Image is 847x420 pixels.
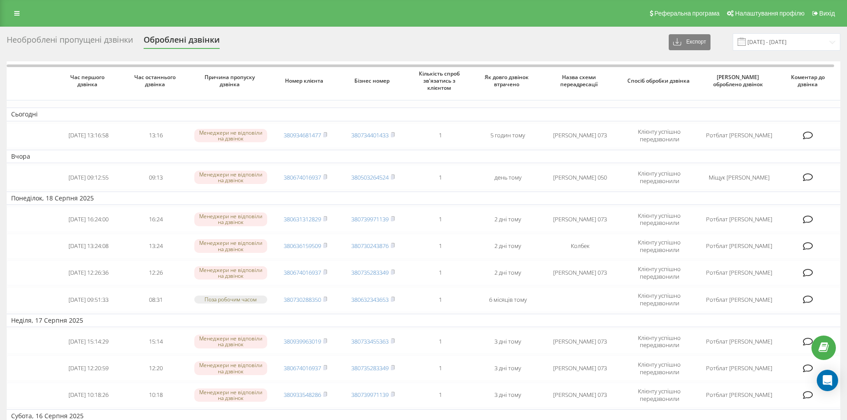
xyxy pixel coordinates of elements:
td: 1 [406,165,474,190]
td: 1 [406,234,474,259]
div: Необроблені пропущені дзвінки [7,35,133,49]
td: 10:18 [122,383,190,408]
td: [DATE] 13:24:08 [55,234,122,259]
td: [PERSON_NAME] 050 [542,165,618,190]
td: Ротблат [PERSON_NAME] [701,356,778,380]
td: [DATE] 12:20:59 [55,356,122,380]
div: Open Intercom Messenger [817,370,838,391]
div: Менеджери не відповіли на дзвінок [194,212,267,226]
span: Бізнес номер [346,77,399,84]
td: [PERSON_NAME] 073 [542,356,618,380]
a: 380735283349 [351,268,389,276]
span: Спосіб обробки дзвінка [627,77,693,84]
a: 380739971139 [351,215,389,223]
td: Ротблат [PERSON_NAME] [701,123,778,148]
a: 380674016937 [284,173,321,181]
td: 3 дні тому [474,329,542,354]
td: 3 дні тому [474,383,542,408]
a: 380939963019 [284,337,321,345]
a: 380933548286 [284,391,321,399]
td: Клієнту успішно передзвонили [618,287,700,312]
td: Сьогодні [7,108,840,121]
td: 09:13 [122,165,190,190]
td: Ротблат [PERSON_NAME] [701,329,778,354]
td: 3 дні тому [474,356,542,380]
td: Клієнту успішно передзвонили [618,260,700,285]
td: Клієнту успішно передзвонили [618,165,700,190]
td: 2 дні тому [474,260,542,285]
a: 380632343653 [351,296,389,304]
td: [DATE] 10:18:26 [55,383,122,408]
td: 12:26 [122,260,190,285]
div: Менеджери не відповіли на дзвінок [194,361,267,375]
button: Експорт [669,34,711,50]
td: Вчора [7,150,840,163]
a: 380734401433 [351,131,389,139]
a: 380636159509 [284,242,321,250]
td: 08:31 [122,287,190,312]
a: 380730243876 [351,242,389,250]
td: [PERSON_NAME] 073 [542,329,618,354]
td: Клієнту успішно передзвонили [618,329,700,354]
div: Менеджери не відповіли на дзвінок [194,266,267,280]
a: 380934681477 [284,131,321,139]
span: Кількість спроб зв'язатись з клієнтом [414,70,467,91]
td: 16:24 [122,207,190,232]
td: 13:16 [122,123,190,148]
span: Назва схеми переадресації [550,74,611,88]
td: [DATE] 09:51:33 [55,287,122,312]
span: Номер клієнта [279,77,332,84]
td: 15:14 [122,329,190,354]
span: Час останнього дзвінка [130,74,183,88]
td: Міщук [PERSON_NAME] [701,165,778,190]
span: Причина пропуску дзвінка [198,74,264,88]
td: 2 дні тому [474,207,542,232]
td: Ротблат [PERSON_NAME] [701,207,778,232]
span: Коментар до дзвінка [785,74,833,88]
td: 1 [406,260,474,285]
span: Вихід [819,10,835,17]
a: 380503264524 [351,173,389,181]
td: [PERSON_NAME] 073 [542,383,618,408]
td: Неділя, 17 Серпня 2025 [7,314,840,327]
td: 1 [406,287,474,312]
td: 1 [406,207,474,232]
span: Реферальна програма [654,10,720,17]
a: 380733455363 [351,337,389,345]
td: Понеділок, 18 Серпня 2025 [7,192,840,205]
td: 1 [406,383,474,408]
td: Ротблат [PERSON_NAME] [701,260,778,285]
td: 1 [406,356,474,380]
td: [DATE] 09:12:55 [55,165,122,190]
a: 380674016937 [284,268,321,276]
td: Клієнту успішно передзвонили [618,234,700,259]
div: Менеджери не відповіли на дзвінок [194,335,267,348]
td: Ротблат [PERSON_NAME] [701,383,778,408]
span: Час першого дзвінка [62,74,115,88]
td: [PERSON_NAME] 073 [542,260,618,285]
div: Оброблені дзвінки [144,35,220,49]
td: Клієнту успішно передзвонили [618,383,700,408]
div: Менеджери не відповіли на дзвінок [194,388,267,402]
a: 380674016937 [284,364,321,372]
td: 5 годин тому [474,123,542,148]
td: Клієнту успішно передзвонили [618,207,700,232]
a: 380735283349 [351,364,389,372]
span: [PERSON_NAME] оброблено дзвінок [708,74,770,88]
td: [PERSON_NAME] 073 [542,123,618,148]
td: [DATE] 15:14:29 [55,329,122,354]
td: [DATE] 16:24:00 [55,207,122,232]
td: 2 дні тому [474,234,542,259]
div: Менеджери не відповіли на дзвінок [194,239,267,252]
a: 380739971139 [351,391,389,399]
td: 6 місяців тому [474,287,542,312]
td: 1 [406,123,474,148]
td: день тому [474,165,542,190]
td: Клієнту успішно передзвонили [618,123,700,148]
td: Колбек [542,234,618,259]
td: [DATE] 12:26:36 [55,260,122,285]
div: Менеджери не відповіли на дзвінок [194,129,267,142]
td: [PERSON_NAME] 073 [542,207,618,232]
a: 380631312829 [284,215,321,223]
td: [DATE] 13:16:58 [55,123,122,148]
